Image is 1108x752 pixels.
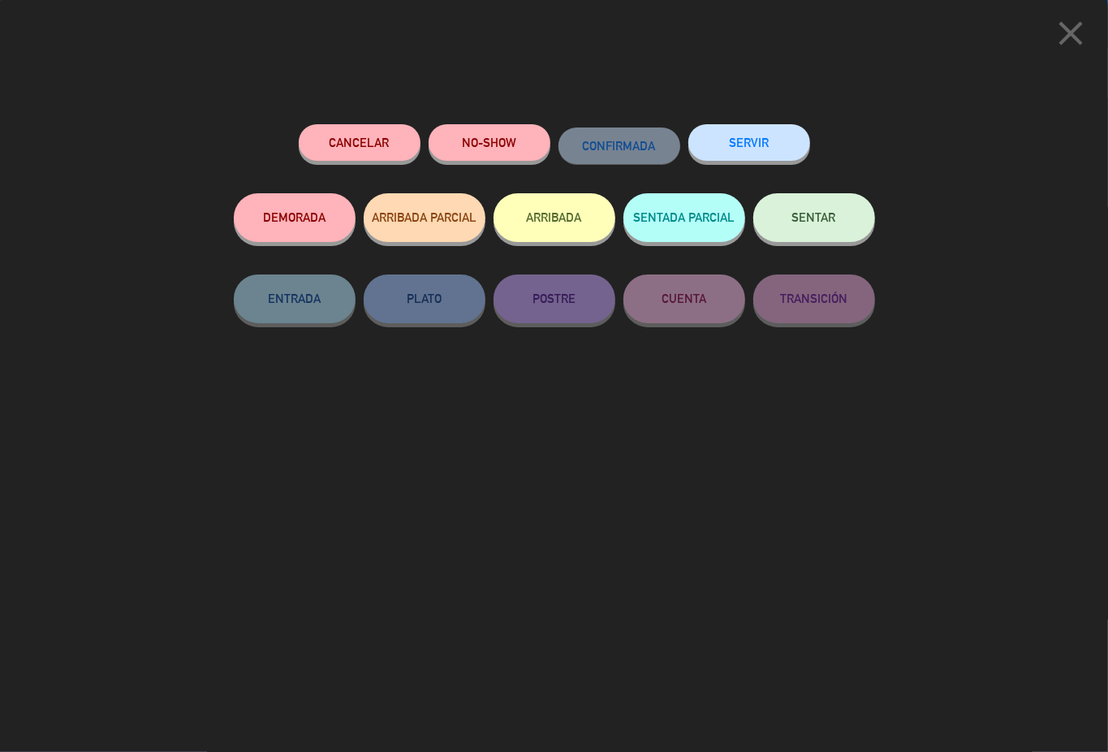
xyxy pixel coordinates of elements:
button: close [1045,12,1096,60]
button: ARRIBADA [494,193,615,242]
button: Cancelar [299,124,420,161]
span: ARRIBADA PARCIAL [372,210,476,224]
button: SENTADA PARCIAL [623,193,745,242]
button: ARRIBADA PARCIAL [364,193,485,242]
button: CUENTA [623,274,745,323]
button: NO-SHOW [429,124,550,161]
button: TRANSICIÓN [753,274,875,323]
button: ENTRADA [234,274,356,323]
span: CONFIRMADA [583,139,656,153]
button: PLATO [364,274,485,323]
button: SERVIR [688,124,810,161]
span: SENTAR [792,210,836,224]
button: CONFIRMADA [558,127,680,164]
button: SENTAR [753,193,875,242]
button: POSTRE [494,274,615,323]
i: close [1050,13,1091,54]
button: DEMORADA [234,193,356,242]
